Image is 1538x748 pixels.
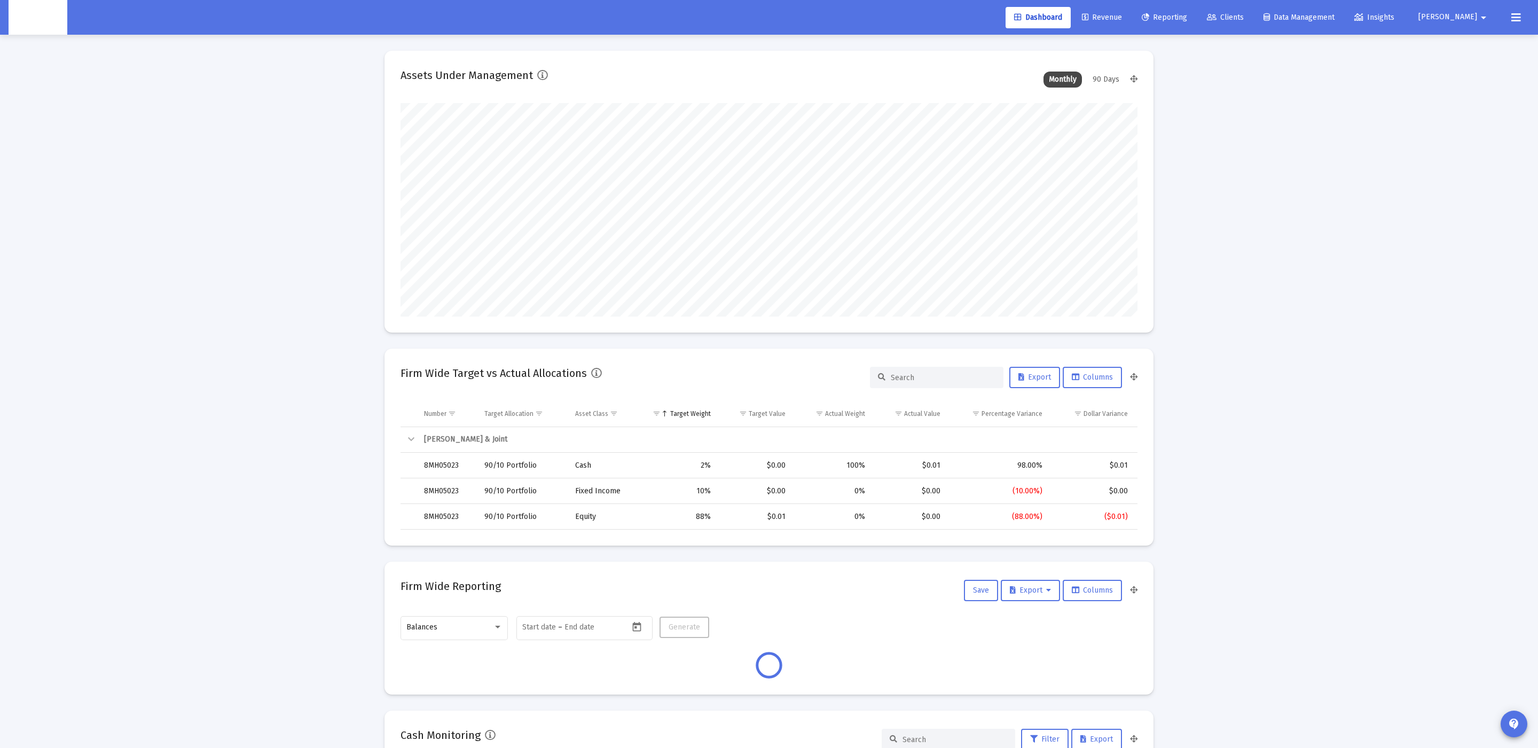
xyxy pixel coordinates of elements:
div: $0.00 [726,486,786,497]
td: Column Target Value [718,401,793,427]
span: Show filter options for column 'Target Allocation' [535,410,543,418]
div: Target Value [749,410,786,418]
span: Columns [1072,586,1113,595]
div: 90 Days [1087,72,1125,88]
mat-icon: contact_support [1508,718,1520,730]
span: Show filter options for column 'Actual Value' [894,410,903,418]
input: Search [891,373,995,382]
div: 88% [646,511,710,522]
a: Insights [1346,7,1403,28]
div: 10% [646,486,710,497]
td: Column Target Allocation [477,401,568,427]
span: – [558,623,562,632]
div: $0.01 [1057,460,1128,471]
h2: Firm Wide Reporting [401,578,501,595]
span: Show filter options for column 'Number' [448,410,456,418]
div: $0.00 [726,460,786,471]
mat-icon: arrow_drop_down [1477,7,1490,28]
button: Export [1009,367,1060,388]
td: Collapse [401,427,417,453]
div: 0% [801,511,866,522]
span: Show filter options for column 'Asset Class' [610,410,618,418]
span: Filter [1030,735,1060,744]
button: Generate [660,617,709,638]
span: Generate [669,623,700,632]
div: 98.00% [955,460,1043,471]
td: 90/10 Portfolio [477,504,568,530]
div: Number [424,410,446,418]
h2: Cash Monitoring [401,727,481,744]
div: 100% [801,460,866,471]
input: End date [564,623,616,632]
span: Data Management [1264,13,1335,22]
span: Show filter options for column 'Actual Weight' [815,410,823,418]
td: Fixed Income [568,478,638,504]
button: Export [1001,580,1060,601]
td: Column Target Weight [638,401,718,427]
div: Monthly [1043,72,1082,88]
div: 2% [646,460,710,471]
div: Dollar Variance [1084,410,1128,418]
span: Save [973,586,989,595]
h2: Firm Wide Target vs Actual Allocations [401,365,587,382]
a: Revenue [1073,7,1131,28]
h2: Assets Under Management [401,67,533,84]
div: $0.00 [880,511,940,522]
span: Revenue [1082,13,1122,22]
td: Column Actual Weight [793,401,873,427]
button: Save [964,580,998,601]
div: Actual Value [904,410,940,418]
td: 8MH05023 [417,478,477,504]
div: (10.00%) [955,486,1043,497]
span: Reporting [1142,13,1187,22]
td: Column Percentage Variance [948,401,1050,427]
td: Cash [568,453,638,478]
div: $0.01 [880,460,940,471]
span: Show filter options for column 'Percentage Variance' [972,410,980,418]
a: Clients [1198,7,1252,28]
td: 90/10 Portfolio [477,478,568,504]
span: [PERSON_NAME] [1418,13,1477,22]
button: [PERSON_NAME] [1406,6,1503,28]
span: Dashboard [1014,13,1062,22]
button: Open calendar [629,619,645,634]
input: Search [903,735,1007,744]
span: Export [1018,373,1051,382]
td: Equity [568,504,638,530]
span: Insights [1354,13,1394,22]
td: Column Asset Class [568,401,638,427]
div: ($0.01) [1057,511,1128,522]
div: Actual Weight [825,410,865,418]
td: Column Actual Value [873,401,948,427]
input: Start date [522,623,556,632]
button: Columns [1063,580,1122,601]
td: Column Dollar Variance [1050,401,1137,427]
td: 8MH05023 [417,504,477,530]
div: 0% [801,486,866,497]
span: Columns [1072,373,1113,382]
td: 8MH05023 [417,453,477,478]
span: Export [1080,735,1113,744]
span: Show filter options for column 'Dollar Variance' [1074,410,1082,418]
img: Dashboard [17,7,59,28]
div: Data grid [401,401,1137,530]
span: Export [1010,586,1051,595]
a: Data Management [1255,7,1343,28]
div: Target Weight [670,410,711,418]
span: Show filter options for column 'Target Value' [739,410,747,418]
div: Target Allocation [484,410,533,418]
button: Columns [1063,367,1122,388]
span: Clients [1207,13,1244,22]
div: $0.00 [1057,486,1128,497]
div: Asset Class [575,410,608,418]
a: Reporting [1133,7,1196,28]
a: Dashboard [1006,7,1071,28]
div: $0.01 [726,511,786,522]
div: (88.00%) [955,511,1043,522]
td: Column Number [417,401,477,427]
td: 90/10 Portfolio [477,453,568,478]
span: Balances [406,623,437,632]
span: Show filter options for column 'Target Weight' [653,410,661,418]
div: $0.00 [880,486,940,497]
div: [PERSON_NAME] & Joint [424,434,1128,445]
